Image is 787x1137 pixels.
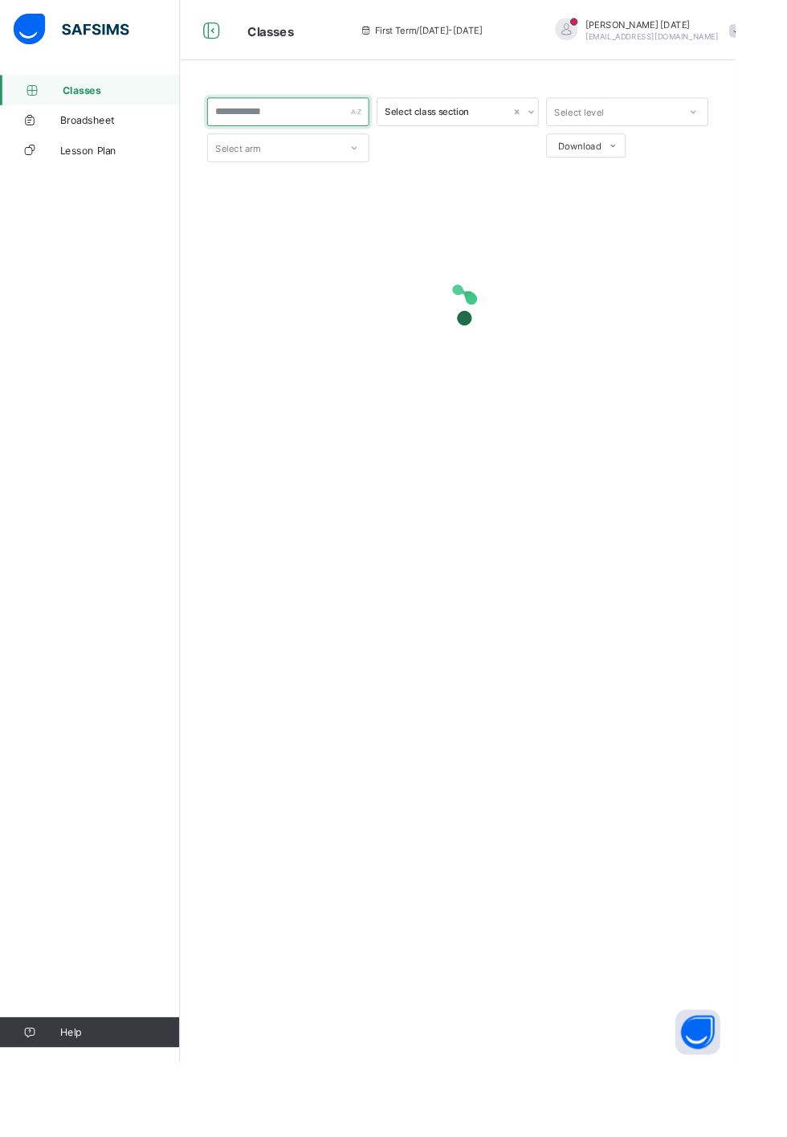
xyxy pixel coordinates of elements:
[723,1081,771,1129] button: Open asap
[64,154,193,167] span: Lesson Plan
[265,26,315,42] span: Classes
[626,34,769,43] span: [EMAIL_ADDRESS][DOMAIN_NAME]
[385,27,516,39] span: session/term information
[412,114,547,126] div: Select class section
[14,14,138,48] img: safsims
[230,143,279,174] div: Select arm
[626,20,769,32] span: [PERSON_NAME] [DATE]
[64,122,193,135] span: Broadsheet
[593,104,646,135] div: Select level
[67,90,193,103] span: Classes
[597,150,643,162] span: Download
[64,1098,192,1111] span: Help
